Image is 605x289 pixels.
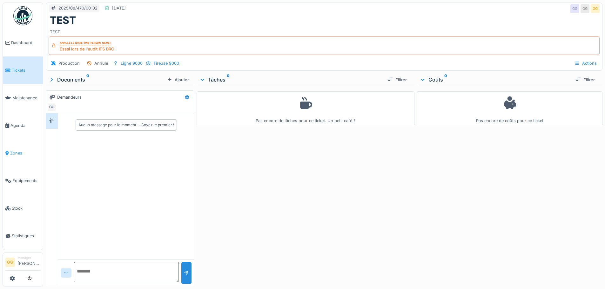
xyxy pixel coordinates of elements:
span: Équipements [12,178,40,184]
sup: 0 [444,76,447,83]
div: Pas encore de coûts pour ce ticket [421,94,598,124]
div: Actions [572,59,600,68]
sup: 0 [227,76,230,83]
div: Annulé [94,60,108,66]
img: Badge_color-CXgf-gQk.svg [13,6,32,25]
div: Production [58,60,80,66]
a: Agenda [3,112,43,139]
div: GG [570,4,579,13]
div: GG [47,103,56,112]
a: Stock [3,194,43,222]
div: Pas encore de tâches pour ce ticket. Un petit café ? [201,94,410,124]
div: Coûts [420,76,571,83]
div: [DATE] [112,5,126,11]
a: Dashboard [3,29,43,56]
li: [PERSON_NAME] [17,255,40,269]
span: Zones [10,150,40,156]
a: Zones [3,139,43,167]
sup: 0 [86,76,89,83]
span: Agenda [10,122,40,128]
h1: TEST [50,14,76,26]
div: Aucun message pour le moment … Soyez le premier ! [78,122,174,128]
span: Maintenance [12,95,40,101]
span: Dashboard [11,40,40,46]
div: TEST [50,26,598,35]
a: Statistiques [3,222,43,250]
span: Tickets [12,67,40,73]
div: Essai lors de l'audit IFS BRC [60,46,114,52]
div: Documents [48,76,165,83]
div: Ligne 9000 [121,60,143,66]
div: 2025/08/470/00102 [58,5,97,11]
span: Stock [12,205,40,211]
div: GG [591,4,600,13]
li: GG [5,258,15,267]
div: Filtrer [573,76,597,84]
span: Statistiques [12,233,40,239]
div: Demandeurs [57,94,82,100]
a: Tickets [3,56,43,84]
a: GG Manager[PERSON_NAME] [5,255,40,271]
div: Manager [17,255,40,260]
a: Maintenance [3,84,43,112]
div: Tireuse 9000 [153,60,179,66]
div: Tâches [199,76,382,83]
div: Annulé le [DATE] par [PERSON_NAME] [60,41,111,45]
a: Équipements [3,167,43,194]
div: GG [581,4,589,13]
div: Ajouter [165,76,192,84]
div: Filtrer [385,76,409,84]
